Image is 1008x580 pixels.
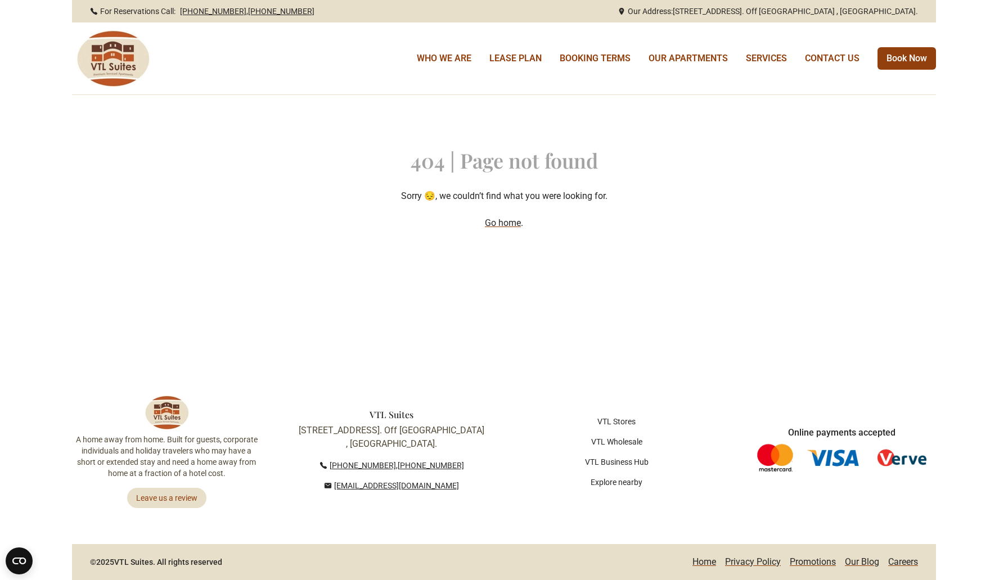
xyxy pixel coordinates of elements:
[597,411,636,432] a: VTL Stores
[398,460,464,471] a: [PHONE_NUMBER]
[725,555,781,569] a: Privacy Policy
[297,460,486,471] p: ,
[72,30,153,87] img: VTL Suites logo
[591,432,642,452] a: VTL Wholesale
[90,556,222,568] div: © 2025 VTL Suites. All rights reserved
[485,217,521,228] a: Go home
[90,6,314,17] div: For Reservations Call:
[673,6,918,17] a: [STREET_ADDRESS]. Off [GEOGRAPHIC_DATA] , [GEOGRAPHIC_DATA].
[692,555,716,569] a: Home
[845,555,879,569] a: Our Blog
[649,52,728,65] a: OUR APARTMENTS
[877,47,936,70] a: Book Now
[747,426,936,439] p: Online payments accepted
[560,52,631,65] a: BOOKING TERMS
[591,472,642,492] a: Explore nearby
[297,408,486,422] p: VTL Suites
[180,7,246,16] a: [PHONE_NUMBER]
[334,480,459,491] a: [EMAIL_ADDRESS][DOMAIN_NAME]
[417,52,471,65] a: WHO WE ARE
[142,396,191,429] img: VTL Suites logo
[180,6,314,17] span: ,
[72,434,261,479] p: A home away from home. Built for guests, corporate individuals and holiday travelers who may have...
[790,555,836,569] a: Promotions
[746,52,787,65] a: SERVICES
[805,52,859,65] a: CONTACT US
[585,452,649,472] a: VTL Business Hub
[618,6,918,17] div: Our Address:
[248,7,314,16] a: [PHONE_NUMBER]
[489,52,542,65] a: LEASE PLAN
[127,488,206,508] a: Leave us a review
[297,424,486,451] p: [STREET_ADDRESS]. Off [GEOGRAPHIC_DATA] , [GEOGRAPHIC_DATA].
[411,149,598,171] h1: 404 | Page not found
[401,189,607,230] p: Sorry 😔, we couldn’t find what you were looking for. .
[330,460,396,471] a: [PHONE_NUMBER]
[888,555,918,569] a: Careers
[6,547,33,574] button: Open CMP widget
